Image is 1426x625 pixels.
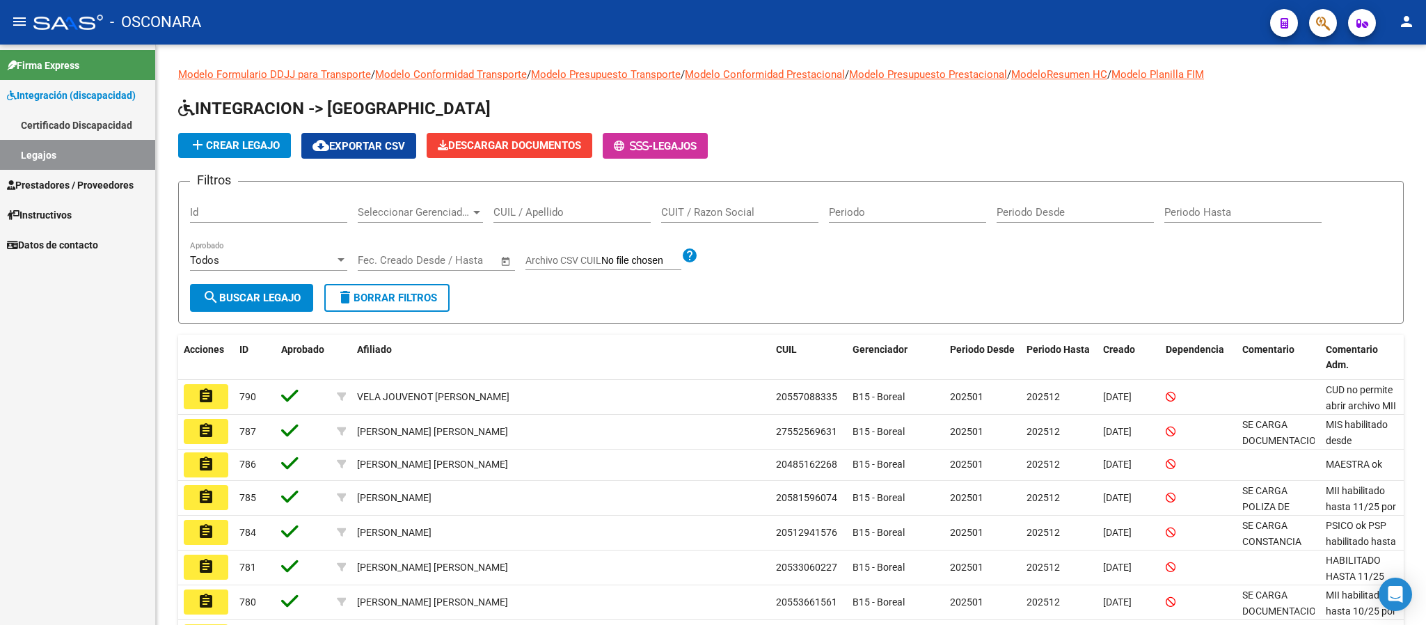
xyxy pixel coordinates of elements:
[357,560,508,576] div: [PERSON_NAME] [PERSON_NAME]
[776,391,837,402] span: 20557088335
[281,344,324,355] span: Aprobado
[189,139,280,152] span: Crear Legajo
[1326,485,1396,544] span: MII habilitado hasta 11/25 por renovación de póliza.
[1027,527,1060,538] span: 202512
[1242,419,1323,477] span: SE CARGA DOCUMENTACION MAESTRA DE APOYO 06/08/2025
[776,527,837,538] span: 20512941576
[1111,68,1204,81] a: Modelo Planilla FIM
[776,459,837,470] span: 20485162268
[198,558,214,575] mat-icon: assignment
[1098,335,1160,381] datatable-header-cell: Creado
[1027,596,1060,608] span: 202512
[11,13,28,30] mat-icon: menu
[239,426,256,437] span: 787
[853,426,905,437] span: B15 - Boreal
[184,344,224,355] span: Acciones
[950,562,983,573] span: 202501
[1103,459,1132,470] span: [DATE]
[189,136,206,153] mat-icon: add
[358,254,403,267] input: Start date
[7,207,72,223] span: Instructivos
[853,562,905,573] span: B15 - Boreal
[239,492,256,503] span: 785
[1011,68,1107,81] a: ModeloResumen HC
[1103,562,1132,573] span: [DATE]
[1237,335,1320,381] datatable-header-cell: Comentario
[239,391,256,402] span: 790
[7,88,136,103] span: Integración (discapacidad)
[178,99,491,118] span: INTEGRACION -> [GEOGRAPHIC_DATA]
[375,68,527,81] a: Modelo Conformidad Transporte
[601,255,681,267] input: Archivo CSV CUIL
[198,593,214,610] mat-icon: assignment
[950,426,983,437] span: 202501
[847,335,944,381] datatable-header-cell: Gerenciador
[427,133,592,158] button: Descargar Documentos
[198,489,214,505] mat-icon: assignment
[357,525,431,541] div: [PERSON_NAME]
[525,255,601,266] span: Archivo CSV CUIL
[1326,459,1382,470] span: MAESTRA ok
[438,139,581,152] span: Descargar Documentos
[7,58,79,73] span: Firma Express
[301,133,416,159] button: Exportar CSV
[1027,459,1060,470] span: 202512
[203,289,219,306] mat-icon: search
[531,68,681,81] a: Modelo Presupuesto Transporte
[1027,391,1060,402] span: 202512
[776,344,797,355] span: CUIL
[198,456,214,473] mat-icon: assignment
[190,284,313,312] button: Buscar Legajo
[1326,344,1378,371] span: Comentario Adm.
[849,68,1007,81] a: Modelo Presupuesto Prestacional
[853,527,905,538] span: B15 - Boreal
[7,237,98,253] span: Datos de contacto
[1103,391,1132,402] span: [DATE]
[239,596,256,608] span: 780
[944,335,1021,381] datatable-header-cell: Periodo Desde
[1103,344,1135,355] span: Creado
[853,391,905,402] span: B15 - Boreal
[239,459,256,470] span: 786
[357,344,392,355] span: Afiliado
[276,335,331,381] datatable-header-cell: Aprobado
[950,596,983,608] span: 202501
[950,492,983,503] span: 202501
[853,492,905,503] span: B15 - Boreal
[357,424,508,440] div: [PERSON_NAME] [PERSON_NAME]
[853,596,905,608] span: B15 - Boreal
[337,292,437,304] span: Borrar Filtros
[415,254,483,267] input: End date
[1242,344,1294,355] span: Comentario
[1027,344,1090,355] span: Periodo Hasta
[198,388,214,404] mat-icon: assignment
[234,335,276,381] datatable-header-cell: ID
[1027,426,1060,437] span: 202512
[950,344,1015,355] span: Periodo Desde
[203,292,301,304] span: Buscar Legajo
[1326,384,1396,475] span: CUD no permite abrir archivo MII habilitado hasta 10/25 por renovación de póliza.
[190,254,219,267] span: Todos
[239,344,248,355] span: ID
[770,335,847,381] datatable-header-cell: CUIL
[1242,485,1306,576] span: SE CARGA POLIZA DE SEGURO MII ACTUALIZADA 11/25. 31/07/2025-BOREAL
[357,594,508,610] div: [PERSON_NAME] [PERSON_NAME]
[498,253,514,269] button: Open calendar
[239,527,256,538] span: 784
[776,562,837,573] span: 20533060227
[312,140,405,152] span: Exportar CSV
[357,457,508,473] div: [PERSON_NAME] [PERSON_NAME]
[1103,426,1132,437] span: [DATE]
[1320,335,1404,381] datatable-header-cell: Comentario Adm.
[178,335,234,381] datatable-header-cell: Acciones
[950,391,983,402] span: 202501
[685,68,845,81] a: Modelo Conformidad Prestacional
[357,389,509,405] div: VELA JOUVENOT [PERSON_NAME]
[776,596,837,608] span: 20553661561
[7,177,134,193] span: Prestadores / Proveedores
[1027,492,1060,503] span: 202512
[776,492,837,503] span: 20581596074
[198,523,214,540] mat-icon: assignment
[1103,492,1132,503] span: [DATE]
[351,335,770,381] datatable-header-cell: Afiliado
